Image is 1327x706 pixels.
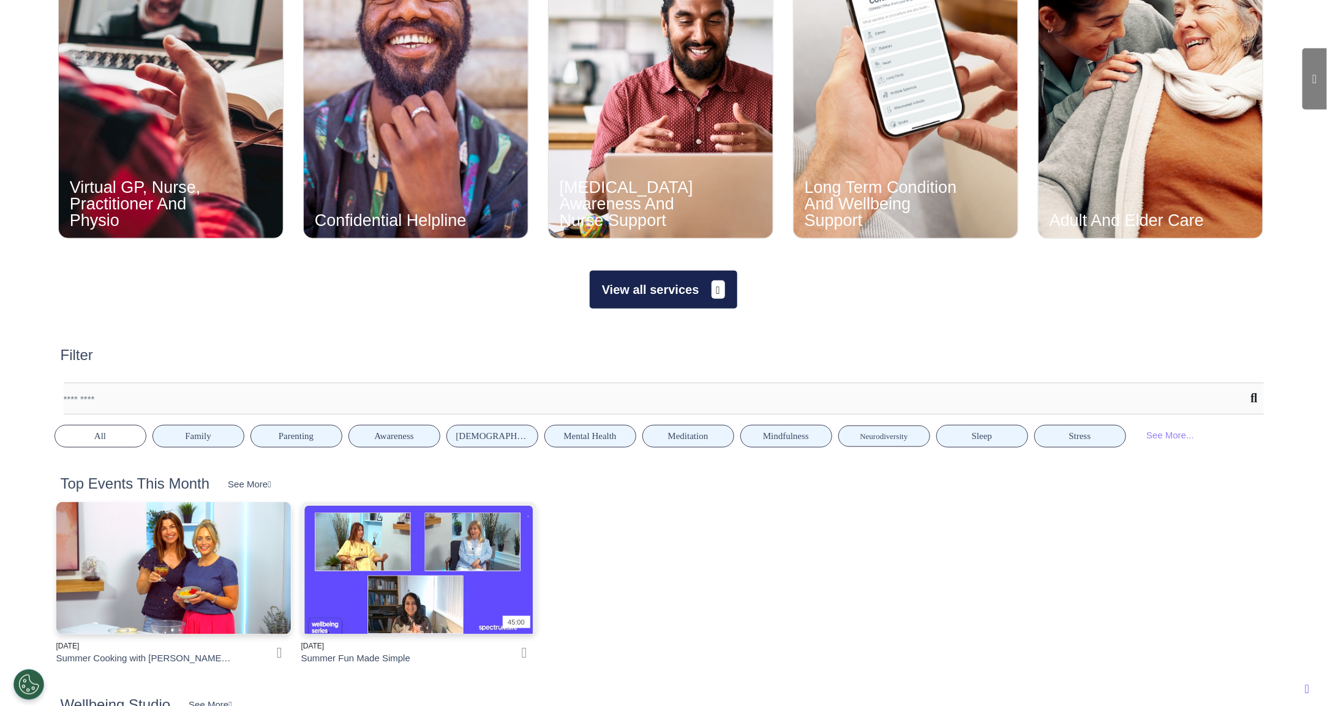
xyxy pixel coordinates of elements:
button: Meditation [642,425,734,448]
div: Confidential Helpline [315,212,472,229]
button: Parenting [250,425,342,448]
button: [DEMOGRAPHIC_DATA] Health [446,425,538,448]
img: clare+and+ais.png [56,502,291,634]
h2: Filter [61,347,93,364]
button: All [55,425,146,448]
div: [DATE] [56,640,233,652]
button: Mindfulness [740,425,832,448]
div: Virtual GP, Nurse, Practitioner And Physio [70,179,227,229]
div: See More [228,478,271,492]
div: Summer Cooking with [PERSON_NAME]: Fresh Flavours and Feel-Good Food [56,652,233,666]
button: Awareness [348,425,440,448]
div: 45:00 [503,616,530,629]
img: Summer+Fun+Made+Simple.JPG [301,502,536,634]
div: [DATE] [301,640,478,652]
div: See More... [1132,424,1209,446]
button: Sleep [936,425,1028,448]
button: Stress [1034,425,1126,448]
button: Mental Health [544,425,636,448]
div: [MEDICAL_DATA] Awareness And Nurse Support [560,179,716,229]
div: Adult And Elder Care [1050,212,1206,229]
div: Summer Fun Made Simple [301,652,410,666]
button: Neurodiversity [838,426,930,447]
h2: Top Events This Month [61,475,210,493]
div: Long Term Condition And Wellbeing Support [805,179,961,229]
button: Family [152,425,244,448]
button: View all services [590,271,737,309]
button: Open Preferences [13,669,44,700]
